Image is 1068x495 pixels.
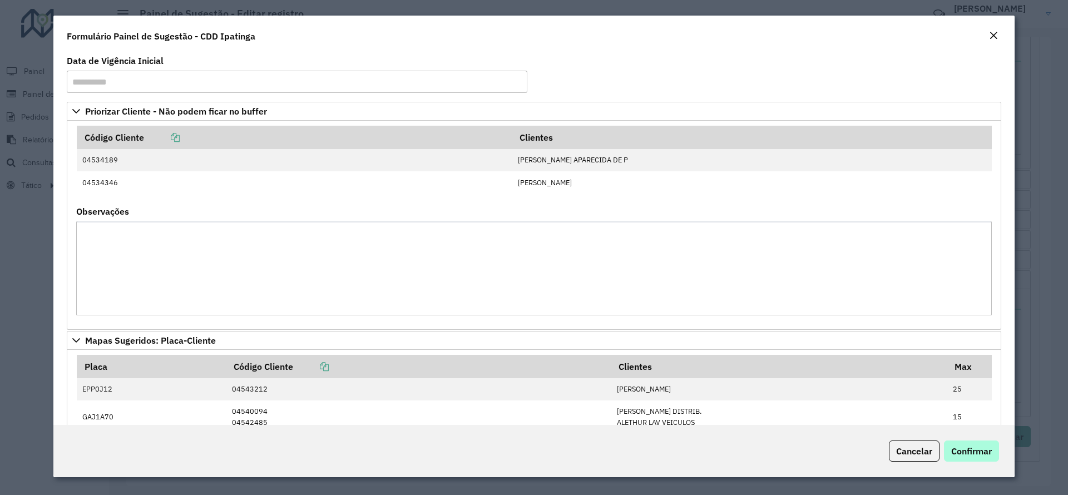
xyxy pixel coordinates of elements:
button: Close [986,29,1001,43]
a: Mapas Sugeridos: Placa-Cliente [67,331,1001,350]
td: 25 [947,378,992,400]
h4: Formulário Painel de Sugestão - CDD Ipatinga [67,29,255,43]
th: Max [947,355,992,378]
a: Copiar [144,132,180,143]
label: Data de Vigência Inicial [67,54,164,67]
td: 04543212 [226,378,611,400]
td: GAJ1A70 [77,400,226,433]
td: [PERSON_NAME] DISTRIB. ALETHUR LAV VEICULOS [611,400,947,433]
td: 04534189 [77,149,512,171]
a: Copiar [293,361,329,372]
a: Priorizar Cliente - Não podem ficar no buffer [67,102,1001,121]
td: 04534346 [77,171,512,194]
td: [PERSON_NAME] APARECIDA DE P [512,149,991,171]
th: Clientes [512,126,991,149]
button: Confirmar [944,440,999,462]
div: Priorizar Cliente - Não podem ficar no buffer [67,121,1001,330]
th: Código Cliente [77,126,512,149]
button: Cancelar [889,440,940,462]
em: Fechar [989,31,998,40]
span: Priorizar Cliente - Não podem ficar no buffer [85,107,267,116]
th: Código Cliente [226,355,611,378]
span: Cancelar [896,445,932,457]
td: [PERSON_NAME] [512,171,991,194]
span: Confirmar [951,445,992,457]
span: Mapas Sugeridos: Placa-Cliente [85,336,216,345]
td: 04540094 04542485 [226,400,611,433]
td: 15 [947,400,992,433]
th: Clientes [611,355,947,378]
td: EPP0J12 [77,378,226,400]
th: Placa [77,355,226,378]
td: [PERSON_NAME] [611,378,947,400]
label: Observações [76,205,129,218]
